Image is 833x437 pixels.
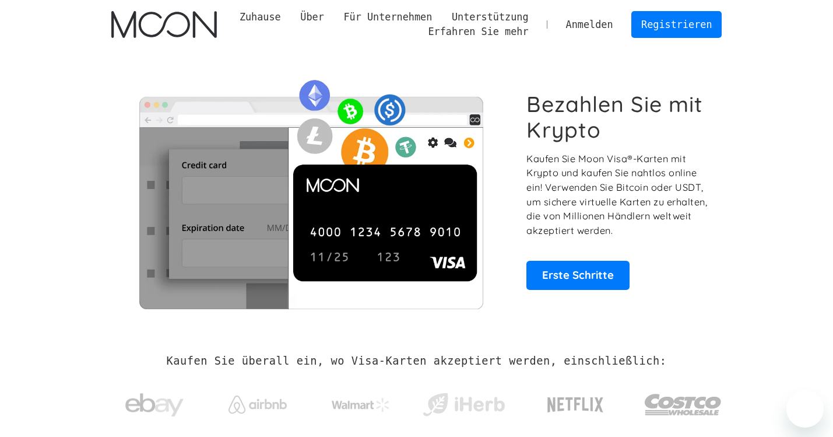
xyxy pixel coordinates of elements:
[419,25,539,39] div: Erfahren Sie mehr
[125,387,184,424] img: eBay
[452,10,529,25] div: Unterstützung
[420,390,507,420] img: iHerb
[334,10,442,25] div: Für Unternehmen
[644,371,722,432] a: Costco
[214,384,301,419] a: Airbnb
[343,10,432,25] div: Für Unternehmen
[526,91,709,143] h1: Bezahlen Sie mit Krypto
[428,25,528,39] div: Erfahren Sie mehr
[317,386,404,418] a: Walmart
[300,10,324,25] div: Über
[644,383,722,426] img: Costco
[523,379,628,425] a: Netflix
[167,355,667,368] h2: Kaufen Sie überall ein, wo Visa-Karten akzeptiert werden, einschließlich:
[556,12,623,37] a: Anmelden
[111,11,217,38] a: home
[291,10,334,25] div: Über
[230,10,290,25] a: Zuhause
[526,152,709,237] p: Kaufen Sie Moon Visa®-Karten mit Krypto und kaufen Sie nahtlos online ein! Verwenden Sie Bitcoin ...
[111,72,511,309] img: Mit Moon Cards können Sie Ihre Kryptowährung überall dort ausgeben, wo Visa akzeptiert wird.
[546,390,604,419] img: Netflix
[631,11,722,37] a: Registrieren
[229,396,287,414] img: Airbnb
[786,390,824,428] iframe: Schaltfläche zum Öffnen des Messaging-Fensters
[111,11,217,38] img: Mondlogo
[442,10,538,25] div: Unterstützung
[420,378,507,426] a: iHerb
[332,398,390,412] img: Walmart
[111,375,198,429] a: eBay
[526,261,630,290] a: Erste Schritte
